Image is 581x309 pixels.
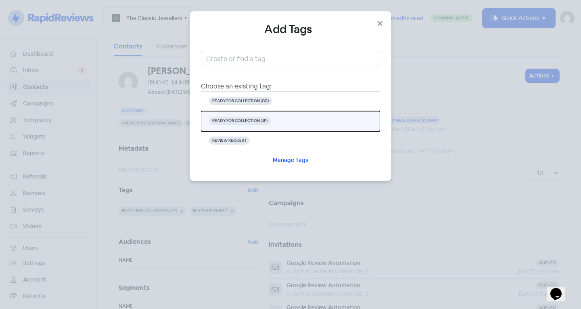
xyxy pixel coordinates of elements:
[266,151,315,170] button: Manage Tags
[209,137,250,145] span: REVIEW REQUEST
[201,82,380,91] div: Choose an existing tag:
[201,91,380,111] button: READY FOR COLLECTION (GP)
[201,131,380,151] button: REVIEW REQUEST
[201,111,380,131] button: READY FOR COLLECTION (JP)
[547,277,573,301] iframe: chat widget
[201,51,380,67] input: Create or find a tag
[209,97,272,105] span: READY FOR COLLECTION (GP)
[201,23,380,36] h4: Add Tags
[209,117,271,125] span: READY FOR COLLECTION (JP)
